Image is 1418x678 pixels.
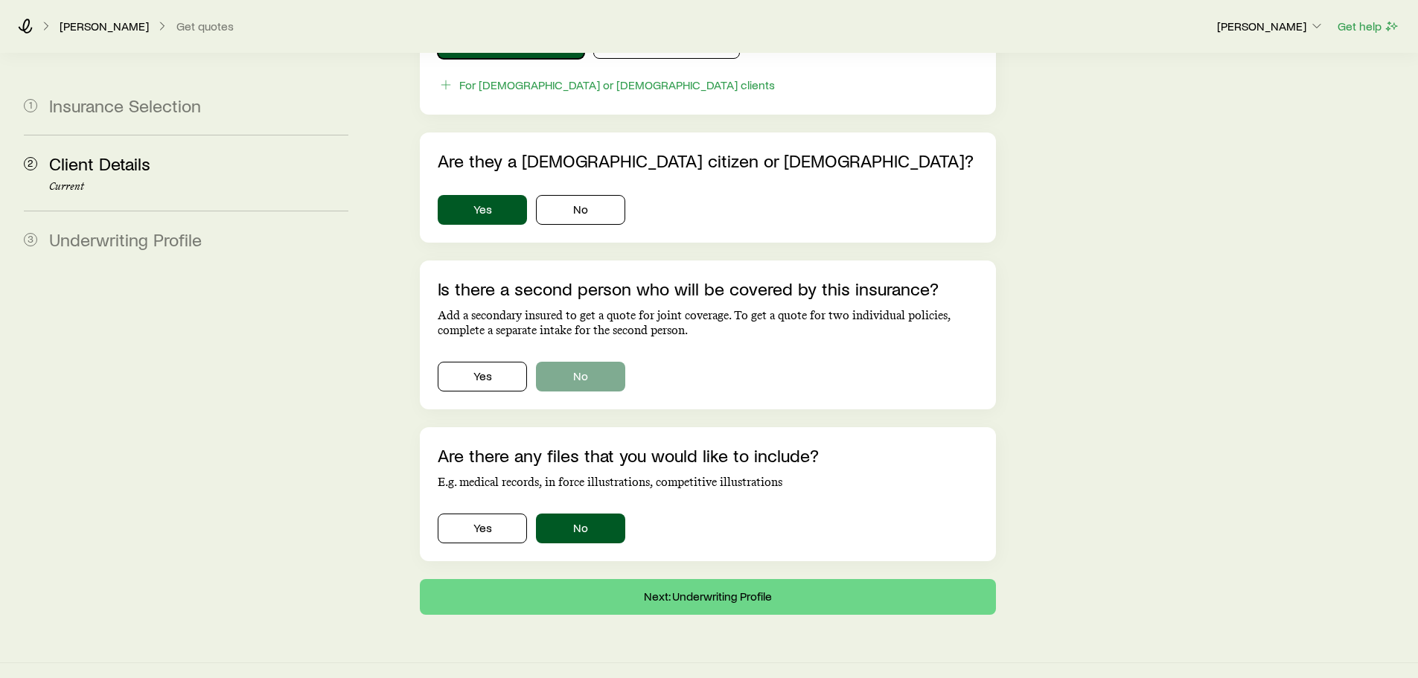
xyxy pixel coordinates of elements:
p: Add a secondary insured to get a quote for joint coverage. To get a quote for two individual poli... [438,308,977,338]
span: Insurance Selection [49,95,201,116]
span: 2 [24,157,37,170]
span: 3 [24,233,37,246]
button: No [536,362,625,391]
p: [PERSON_NAME] [1217,19,1324,33]
span: 1 [24,99,37,112]
button: Yes [438,514,527,543]
button: Next: Underwriting Profile [420,579,995,615]
button: Get help [1337,18,1400,35]
p: E.g. medical records, in force illustrations, competitive illustrations [438,475,977,490]
p: Are they a [DEMOGRAPHIC_DATA] citizen or [DEMOGRAPHIC_DATA]? [438,150,977,171]
button: For [DEMOGRAPHIC_DATA] or [DEMOGRAPHIC_DATA] clients [438,77,776,94]
p: Is there a second person who will be covered by this insurance? [438,278,977,299]
button: [PERSON_NAME] [1216,18,1325,36]
span: Underwriting Profile [49,228,202,250]
button: Yes [438,195,527,225]
p: [PERSON_NAME] [60,19,149,33]
p: Are there any files that you would like to include? [438,445,977,466]
button: No [536,514,625,543]
div: For [DEMOGRAPHIC_DATA] or [DEMOGRAPHIC_DATA] clients [459,77,775,92]
span: Client Details [49,153,150,174]
p: Current [49,181,348,193]
button: Yes [438,362,527,391]
button: Get quotes [176,19,234,33]
button: No [536,195,625,225]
